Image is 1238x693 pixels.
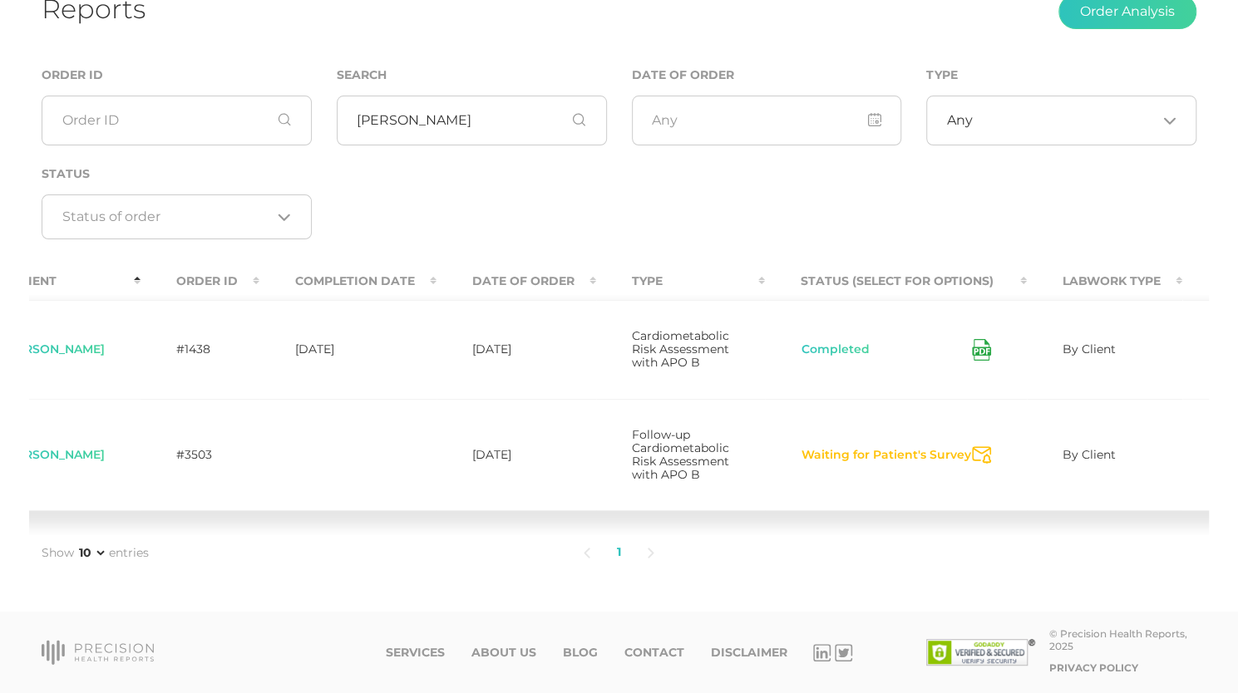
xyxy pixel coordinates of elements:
input: Any [632,96,902,145]
label: Date of Order [632,68,734,82]
label: Type [926,68,957,82]
a: Disclaimer [710,646,787,660]
div: Search for option [42,194,312,239]
a: Contact [624,646,683,660]
input: Order ID [42,96,312,145]
button: Waiting for Patient's Survey [801,447,972,464]
span: [PERSON_NAME] [4,342,105,356]
a: Privacy Policy [1048,661,1137,674]
label: Show entries [42,544,149,562]
label: Order ID [42,68,103,82]
a: Blog [562,646,597,660]
td: [DATE] [437,300,596,399]
td: #3503 [141,399,259,511]
div: © Precision Health Reports, 2025 [1048,627,1196,652]
span: [PERSON_NAME] [4,447,105,462]
a: Services [385,646,444,660]
img: SSL site seal - click to verify [926,639,1035,666]
span: Any [947,112,973,129]
td: #1438 [141,300,259,399]
th: Labwork Type : activate to sort column ascending [1027,263,1182,300]
span: By Client [1063,447,1116,462]
span: Follow-up Cardiometabolic Risk Assessment with APO B [632,427,729,482]
th: Status (Select for Options) : activate to sort column ascending [765,263,1027,300]
span: Cardiometabolic Risk Assessment with APO B [632,328,729,370]
th: Date Of Order : activate to sort column ascending [437,263,596,300]
span: By Client [1063,342,1116,356]
input: First or Last Name [337,96,607,145]
th: Completion Date : activate to sort column ascending [259,263,437,300]
div: Search for option [926,96,1196,145]
th: Type : activate to sort column ascending [596,263,765,300]
td: [DATE] [437,399,596,511]
button: Completed [801,342,871,358]
label: Status [42,167,90,181]
select: Showentries [76,544,107,561]
label: Search [337,68,387,82]
td: [DATE] [259,300,437,399]
input: Search for option [62,209,272,225]
input: Search for option [973,112,1157,129]
svg: Send Notification [972,446,991,464]
th: Order ID : activate to sort column ascending [141,263,259,300]
a: About Us [471,646,535,660]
